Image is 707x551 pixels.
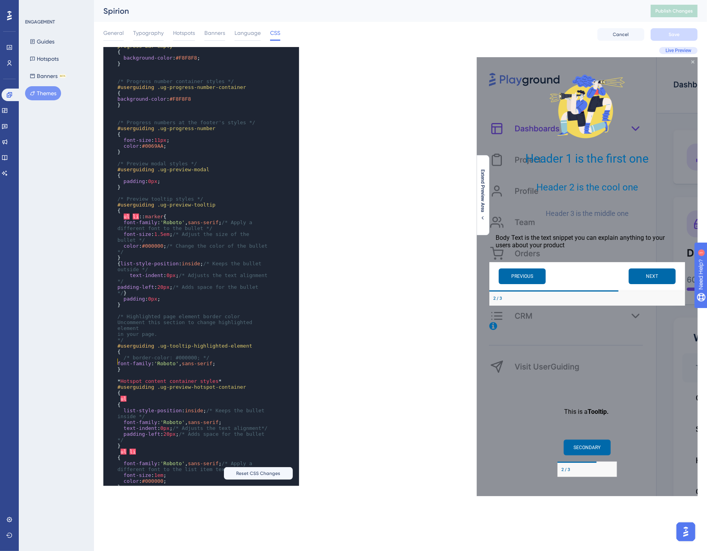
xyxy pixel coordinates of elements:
button: BannersBETA [25,69,71,83]
button: SECONDARY [87,382,134,398]
p: Body Text is the text snippet you can explain anything to your users about your product [19,177,202,192]
span: Need Help? [18,2,49,11]
span: #userguiding [117,384,154,390]
span: { [117,90,121,96]
span: Banners [204,28,225,38]
span: font-family [117,361,151,366]
h3: Header 3 is the middle one [19,152,202,160]
span: : ; [117,55,200,61]
span: padding-left [117,284,154,290]
span: 'Roboto' [154,361,179,366]
span: :: { [117,214,166,219]
span: styles [200,378,218,384]
span: 0px [148,296,157,302]
span: { [117,131,121,137]
span: #userguiding [117,84,154,90]
span: container [170,378,197,384]
span: /* Preview tooltip styles */ [117,196,203,202]
button: Cancel [597,28,644,41]
span: : ; [117,425,268,431]
span: : ; [117,243,271,255]
span: font-family [124,219,157,225]
span: li [130,449,136,455]
span: /* Adjusts the text alignment*/ [173,425,268,431]
span: : ; [117,137,170,143]
span: .ug-tooltip-highlighted-element [157,343,252,349]
span: .ug-progress-number-container [157,84,246,90]
span: General [103,28,124,38]
span: /* Adjust the size of the bullet */ [117,231,252,243]
span: Typography [133,28,164,38]
span: #F8F8F8 [176,55,197,61]
span: } [117,443,121,449]
span: 'Roboto' [161,219,185,225]
span: : ; } [117,284,262,296]
div: ENGAGEMENT [25,19,55,25]
span: inside [185,408,203,413]
div: Footer [13,234,208,248]
button: Extend Preview Area [476,170,489,221]
button: Next [152,211,199,227]
span: padding [124,296,145,302]
span: #F8F8F8 [170,96,191,102]
span: /* Apply a different font to the bullet */ [117,219,255,231]
span: 'Roboto' [161,460,185,466]
span: { [117,49,121,55]
span: #0069AA [142,143,164,149]
span: /* Adds space for the bullet */ [117,284,262,296]
span: /* border-color: #000000; */ [124,355,209,361]
span: } [117,102,121,108]
span: : ; [117,408,268,419]
p: This is a [87,350,134,360]
span: Hotspots [173,28,195,38]
span: #userguiding [117,202,154,208]
span: : ; [117,231,252,243]
span: : , ; [117,460,255,472]
span: list-style-position [124,408,182,413]
span: color [124,143,139,149]
span: 'Roboto' [161,419,185,425]
div: Spirion [103,5,631,16]
span: Uncomment this section to change highlighted element [117,319,255,331]
span: list-style-position [121,261,179,266]
span: } [117,302,121,308]
button: Hotspots [25,52,63,66]
span: font-size [124,472,151,478]
span: ul [121,449,127,455]
span: { : ; [117,261,265,272]
span: ul [124,214,130,219]
span: /* Keeps the bullet outside */ [117,261,265,272]
span: #userguiding [117,167,154,172]
span: } [117,61,121,67]
span: color [124,478,139,484]
span: Reset CSS Changes [236,470,281,477]
span: background-color [117,96,166,102]
span: #000000 [142,243,164,249]
div: Footer [81,406,140,420]
span: : ; [117,478,166,484]
span: { [117,390,121,396]
span: font-family [124,419,157,425]
h1: Header 1 is the first one [19,94,202,108]
span: : , ; [117,361,216,366]
h2: Header 2 is the cool one [19,125,202,136]
span: : , ; [117,419,222,425]
span: 20px [163,431,175,437]
span: marker [145,214,163,219]
span: text-indent [130,272,163,278]
span: Publish Changes [655,8,693,14]
button: Previous [22,211,69,227]
span: color [124,243,139,249]
span: } [117,255,121,261]
span: font-size [124,137,151,143]
button: Guides [25,34,59,49]
span: { [117,349,121,355]
img: Modal Media [71,10,150,88]
div: BETA [59,74,66,78]
iframe: UserGuiding AI Assistant Launcher [674,520,698,544]
span: /* Adds space for the bullet */ [117,431,268,443]
span: font-size [124,231,151,237]
span: Cancel [613,31,629,38]
span: .ug-preview-modal [157,167,209,172]
span: /* Apply a different font to the list item text */ [117,460,255,472]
